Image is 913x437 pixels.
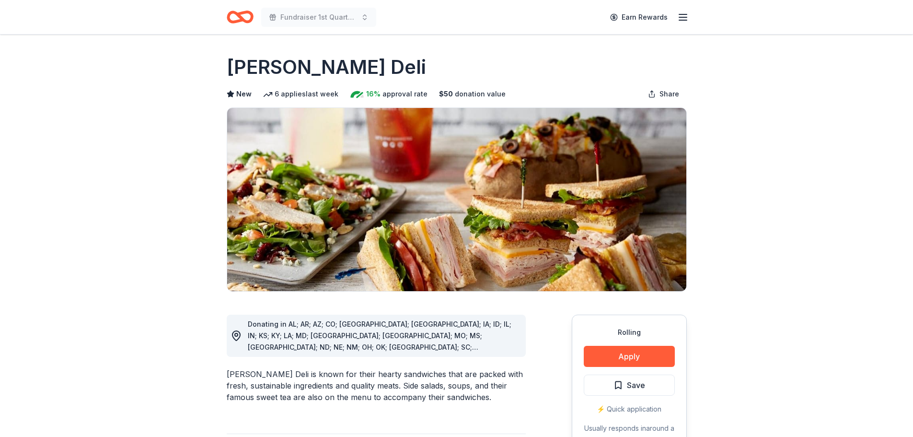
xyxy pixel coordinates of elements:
a: Home [227,6,254,28]
a: Earn Rewards [604,9,673,26]
span: donation value [455,88,506,100]
button: Apply [584,346,675,367]
div: ⚡️ Quick application [584,403,675,415]
span: Share [659,88,679,100]
div: 6 applies last week [263,88,338,100]
button: Save [584,375,675,396]
span: approval rate [382,88,428,100]
button: Fundraiser 1st Quarter 2025 [261,8,376,27]
span: Fundraiser 1st Quarter 2025 [280,12,357,23]
span: 16% [366,88,381,100]
button: Share [640,84,687,104]
div: Rolling [584,327,675,338]
span: Donating in AL; AR; AZ; CO; [GEOGRAPHIC_DATA]; [GEOGRAPHIC_DATA]; IA; ID; IL; IN; KS; KY; LA; MD;... [248,320,511,363]
img: Image for McAlister's Deli [227,108,686,291]
h1: [PERSON_NAME] Deli [227,54,426,81]
span: Save [627,379,645,391]
span: New [236,88,252,100]
span: $ 50 [439,88,453,100]
div: [PERSON_NAME] Deli is known for their hearty sandwiches that are packed with fresh, sustainable i... [227,368,526,403]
